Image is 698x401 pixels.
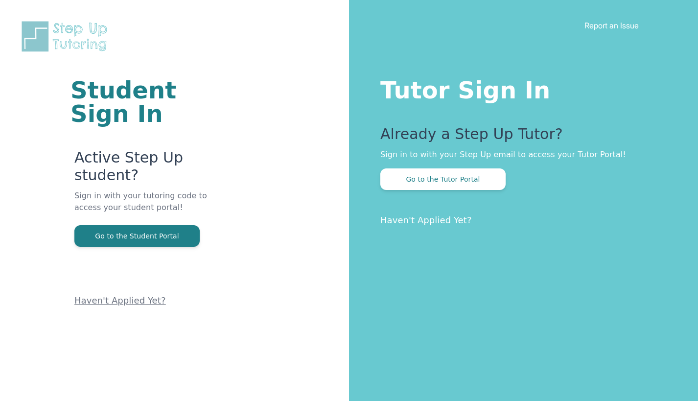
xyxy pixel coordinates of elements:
[74,190,232,225] p: Sign in with your tutoring code to access your student portal!
[380,125,659,149] p: Already a Step Up Tutor?
[380,215,472,225] a: Haven't Applied Yet?
[380,149,659,161] p: Sign in to with your Step Up email to access your Tutor Portal!
[584,21,639,30] a: Report an Issue
[74,231,200,240] a: Go to the Student Portal
[70,78,232,125] h1: Student Sign In
[74,225,200,247] button: Go to the Student Portal
[20,20,114,53] img: Step Up Tutoring horizontal logo
[380,74,659,102] h1: Tutor Sign In
[74,149,232,190] p: Active Step Up student?
[380,168,506,190] button: Go to the Tutor Portal
[74,295,166,306] a: Haven't Applied Yet?
[380,174,506,184] a: Go to the Tutor Portal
